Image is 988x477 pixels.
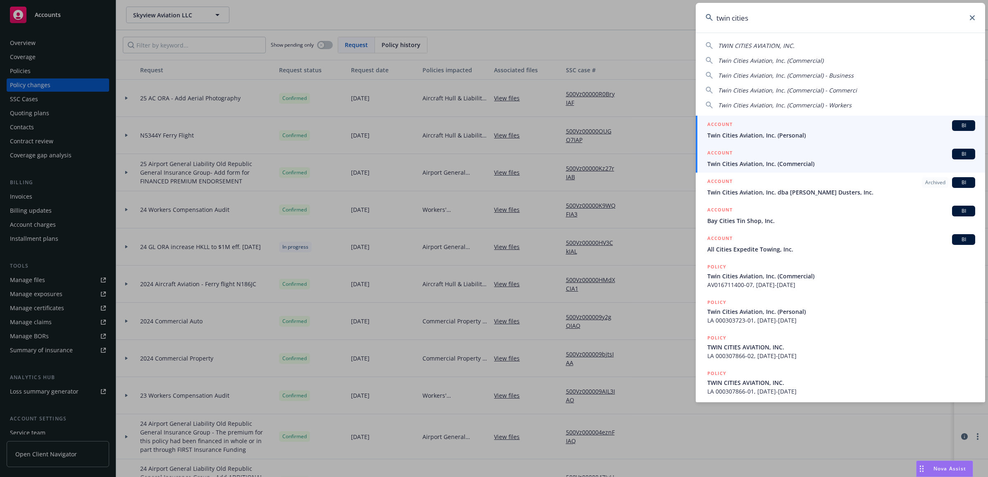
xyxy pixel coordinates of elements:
span: BI [955,179,972,186]
span: TWIN CITIES AVIATION, INC. [707,343,975,351]
span: BI [955,150,972,158]
span: BI [955,122,972,129]
span: Twin Cities Aviation, Inc. (Commercial) [718,57,823,64]
span: Twin Cities Aviation, Inc. (Commercial) - Business [718,71,854,79]
a: ACCOUNTBITwin Cities Aviation, Inc. (Commercial) [696,144,985,173]
span: Twin Cities Aviation, Inc. (Personal) [707,131,975,140]
a: POLICYTWIN CITIES AVIATION, INC.LA 000307866-02, [DATE]-[DATE] [696,329,985,365]
span: AV016711400-07, [DATE]-[DATE] [707,280,975,289]
span: All Cities Expedite Towing, Inc. [707,245,975,254]
span: Twin Cities Aviation, Inc. (Commercial) - Commerci [718,86,857,94]
span: BI [955,207,972,215]
h5: ACCOUNT [707,120,733,130]
button: Nova Assist [916,460,973,477]
span: Twin Cities Aviation, Inc. (Personal) [707,307,975,316]
span: LA 000307866-02, [DATE]-[DATE] [707,351,975,360]
span: Twin Cities Aviation, Inc. (Commercial) - Workers [718,101,852,109]
a: POLICYTwin Cities Aviation, Inc. (Personal)LA 000303723-01, [DATE]-[DATE] [696,294,985,329]
h5: POLICY [707,369,726,377]
span: Nova Assist [933,465,966,472]
span: Twin Cities Aviation, Inc. dba [PERSON_NAME] Dusters, Inc. [707,188,975,197]
h5: POLICY [707,298,726,306]
a: ACCOUNTBITwin Cities Aviation, Inc. (Personal) [696,116,985,144]
a: ACCOUNTBIAll Cities Expedite Towing, Inc. [696,230,985,258]
span: TWIN CITIES AVIATION, INC. [718,42,795,50]
a: POLICYTwin Cities Aviation, Inc. (Commercial)AV016711400-07, [DATE]-[DATE] [696,258,985,294]
h5: POLICY [707,334,726,342]
span: Twin Cities Aviation, Inc. (Commercial) [707,272,975,280]
span: LA 000303723-01, [DATE]-[DATE] [707,316,975,325]
h5: ACCOUNT [707,234,733,244]
h5: ACCOUNT [707,177,733,187]
h5: ACCOUNT [707,149,733,159]
span: TWIN CITIES AVIATION, INC. [707,378,975,387]
a: ACCOUNTArchivedBITwin Cities Aviation, Inc. dba [PERSON_NAME] Dusters, Inc. [696,173,985,201]
span: BI [955,236,972,243]
div: Drag to move [916,461,927,477]
h5: POLICY [707,263,726,271]
span: Bay Cities Tin Shop, Inc. [707,216,975,225]
input: Search... [696,3,985,33]
a: POLICYTWIN CITIES AVIATION, INC.LA 000307866-01, [DATE]-[DATE] [696,365,985,400]
span: Twin Cities Aviation, Inc. (Commercial) [707,159,975,168]
span: Archived [925,179,945,186]
a: ACCOUNTBIBay Cities Tin Shop, Inc. [696,201,985,230]
h5: ACCOUNT [707,206,733,216]
span: LA 000307866-01, [DATE]-[DATE] [707,387,975,396]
